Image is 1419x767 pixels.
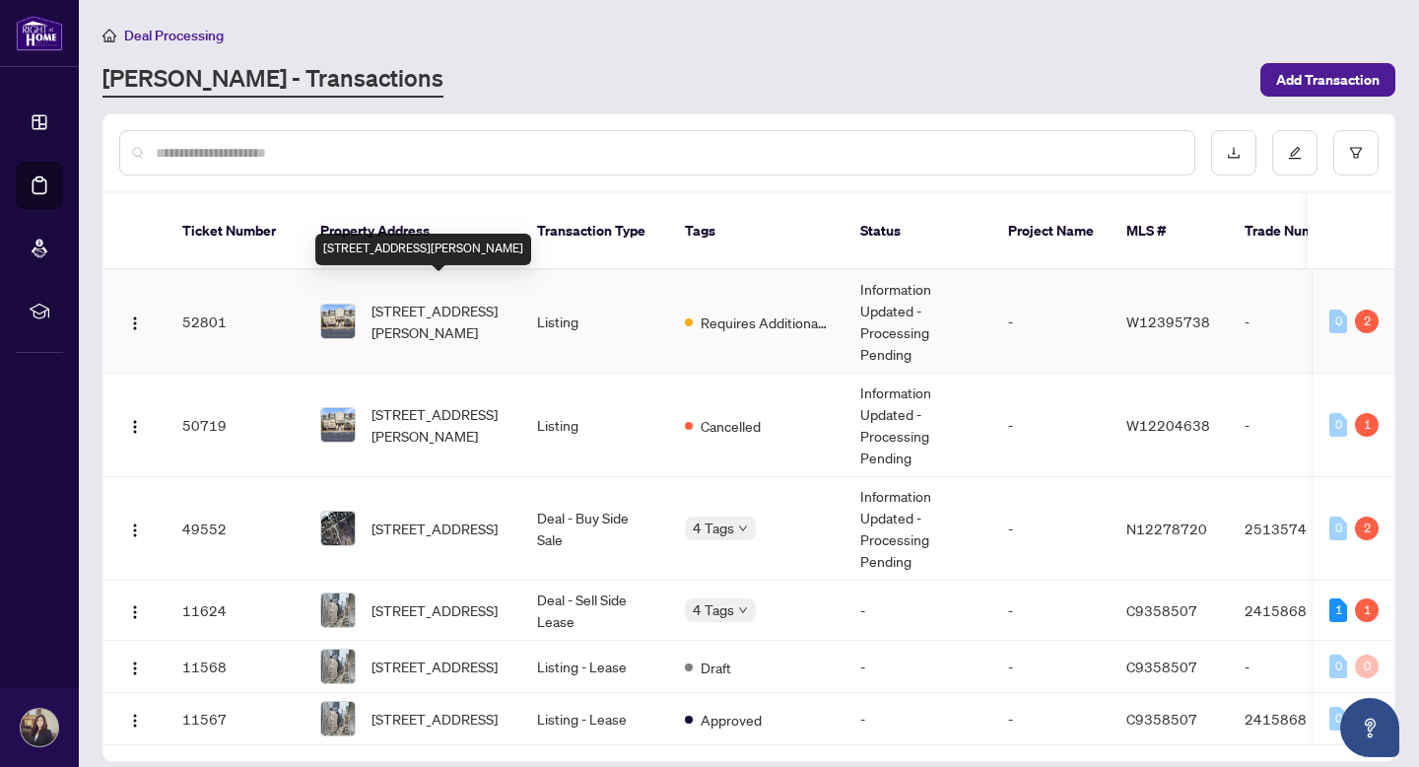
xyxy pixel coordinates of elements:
th: Status [845,193,992,270]
span: 4 Tags [693,598,734,621]
td: 11567 [167,693,304,745]
td: Deal - Buy Side Sale [521,477,669,581]
div: 1 [1355,413,1379,437]
a: [PERSON_NAME] - Transactions [102,62,443,98]
div: 2 [1355,310,1379,333]
td: Information Updated - Processing Pending [845,477,992,581]
span: Add Transaction [1276,64,1380,96]
div: 0 [1329,310,1347,333]
span: edit [1288,146,1302,160]
button: download [1211,130,1256,175]
span: filter [1349,146,1363,160]
img: thumbnail-img [321,408,355,442]
td: 52801 [167,270,304,374]
th: Tags [669,193,845,270]
span: [STREET_ADDRESS][PERSON_NAME] [372,300,506,343]
button: Add Transaction [1260,63,1395,97]
span: [STREET_ADDRESS] [372,518,498,539]
img: Logo [127,315,143,331]
td: 11568 [167,641,304,693]
span: C9358507 [1126,710,1197,728]
td: - [1229,374,1367,477]
span: [STREET_ADDRESS] [372,599,498,621]
span: C9358507 [1126,601,1197,619]
button: edit [1272,130,1318,175]
th: Project Name [992,193,1111,270]
span: Approved [701,709,762,731]
span: C9358507 [1126,658,1197,675]
td: Information Updated - Processing Pending [845,374,992,477]
div: 0 [1329,517,1347,540]
img: Logo [127,523,143,538]
img: thumbnail-img [321,305,355,338]
td: - [992,374,1111,477]
button: Logo [119,594,151,626]
span: down [738,523,748,533]
td: - [1229,641,1367,693]
span: download [1227,146,1241,160]
img: thumbnail-img [321,593,355,627]
img: Logo [127,713,143,729]
span: [STREET_ADDRESS][PERSON_NAME] [372,403,506,447]
td: - [845,581,992,641]
img: Profile Icon [21,709,58,746]
td: 49552 [167,477,304,581]
button: Logo [119,651,151,682]
span: [STREET_ADDRESS] [372,708,498,730]
div: 2 [1355,517,1379,540]
img: Logo [127,604,143,620]
td: Listing [521,374,669,477]
td: - [992,641,1111,693]
td: Listing - Lease [521,693,669,745]
button: filter [1333,130,1379,175]
button: Logo [119,703,151,734]
td: - [845,641,992,693]
td: Listing [521,270,669,374]
button: Logo [119,513,151,544]
span: W12204638 [1126,416,1210,434]
th: Property Address [304,193,521,270]
td: 11624 [167,581,304,641]
span: Deal Processing [124,27,224,44]
span: 4 Tags [693,517,734,539]
td: Information Updated - Processing Pending [845,270,992,374]
div: 0 [1329,655,1347,678]
span: N12278720 [1126,520,1207,537]
div: 1 [1329,598,1347,622]
td: - [992,270,1111,374]
td: 50719 [167,374,304,477]
td: - [992,581,1111,641]
td: - [992,477,1111,581]
div: [STREET_ADDRESS][PERSON_NAME] [315,234,531,265]
td: 2415868 [1229,581,1367,641]
th: MLS # [1111,193,1229,270]
th: Trade Number [1229,193,1367,270]
td: - [992,693,1111,745]
th: Transaction Type [521,193,669,270]
td: - [845,693,992,745]
img: Logo [127,661,143,676]
img: Logo [127,419,143,435]
span: Cancelled [701,415,761,437]
td: 2513574 [1229,477,1367,581]
div: 0 [1329,413,1347,437]
img: logo [16,15,63,51]
td: Listing - Lease [521,641,669,693]
span: W12395738 [1126,313,1210,330]
span: down [738,605,748,615]
td: 2415868 [1229,693,1367,745]
div: 0 [1329,707,1347,731]
span: [STREET_ADDRESS] [372,656,498,677]
td: Deal - Sell Side Lease [521,581,669,641]
div: 1 [1355,598,1379,622]
button: Logo [119,306,151,337]
img: thumbnail-img [321,512,355,545]
span: Requires Additional Docs [701,312,829,333]
button: Logo [119,409,151,441]
span: home [102,29,116,42]
span: Draft [701,657,731,678]
img: thumbnail-img [321,702,355,735]
div: 0 [1355,655,1379,678]
button: Open asap [1340,698,1399,757]
img: thumbnail-img [321,650,355,683]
